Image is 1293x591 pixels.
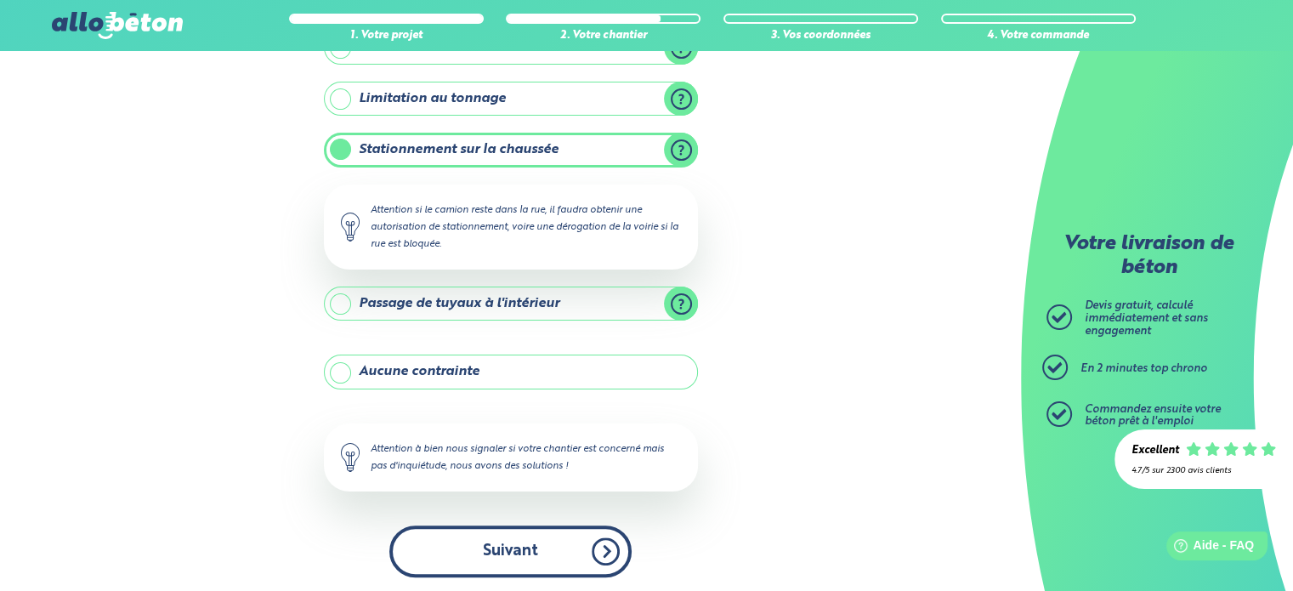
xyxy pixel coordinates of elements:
[1051,233,1246,280] p: Votre livraison de béton
[324,82,698,116] label: Limitation au tonnage
[289,30,484,43] div: 1. Votre projet
[723,30,918,43] div: 3. Vos coordonnées
[1131,445,1179,457] div: Excellent
[52,12,183,39] img: allobéton
[324,133,698,167] label: Stationnement sur la chaussée
[1085,300,1208,336] span: Devis gratuit, calculé immédiatement et sans engagement
[941,30,1136,43] div: 4. Votre commande
[506,30,700,43] div: 2. Votre chantier
[324,423,698,492] div: Attention à bien nous signaler si votre chantier est concerné mais pas d'inquiétude, nous avons d...
[389,526,632,577] button: Suivant
[324,185,698,270] div: Attention si le camion reste dans la rue, il faudra obtenir une autorisation de stationnement, vo...
[324,355,698,389] label: Aucune contrainte
[1085,404,1221,428] span: Commandez ensuite votre béton prêt à l'emploi
[324,287,698,321] label: Passage de tuyaux à l'intérieur
[1142,525,1274,572] iframe: Help widget launcher
[1131,466,1276,475] div: 4.7/5 sur 2300 avis clients
[1080,363,1207,374] span: En 2 minutes top chrono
